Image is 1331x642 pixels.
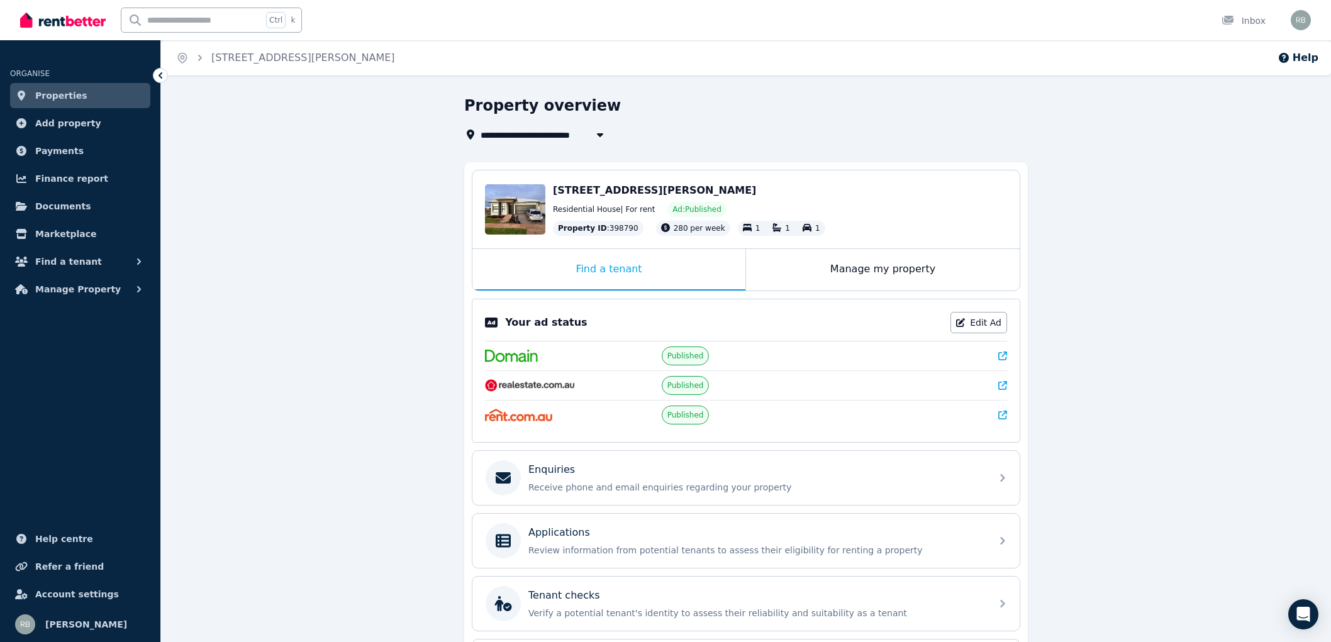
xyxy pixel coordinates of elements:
span: Refer a friend [35,559,104,574]
img: RentBetter [20,11,106,30]
p: Review information from potential tenants to assess their eligibility for renting a property [528,544,984,556]
p: Applications [528,525,590,540]
button: Help [1278,50,1318,65]
img: Ravi Beniwal [1291,10,1311,30]
p: Receive phone and email enquiries regarding your property [528,481,984,494]
span: 1 [785,224,790,233]
span: Published [667,380,704,390]
p: Your ad status [505,315,587,330]
p: Tenant checks [528,588,600,603]
div: Open Intercom Messenger [1288,599,1318,629]
button: Find a tenant [10,249,150,274]
a: Edit Ad [950,312,1007,333]
nav: Breadcrumb [161,40,410,75]
a: Properties [10,83,150,108]
span: 1 [755,224,760,233]
span: [STREET_ADDRESS][PERSON_NAME] [553,184,756,196]
span: Find a tenant [35,254,102,269]
button: Manage Property [10,277,150,302]
a: Finance report [10,166,150,191]
a: Refer a friend [10,554,150,579]
a: ApplicationsReview information from potential tenants to assess their eligibility for renting a p... [472,514,1020,568]
div: Manage my property [746,249,1020,291]
span: 280 per week [674,224,725,233]
a: Tenant checksVerify a potential tenant's identity to assess their reliability and suitability as ... [472,577,1020,631]
span: Published [667,410,704,420]
p: Verify a potential tenant's identity to assess their reliability and suitability as a tenant [528,607,984,619]
span: Finance report [35,171,108,186]
span: Ad: Published [672,204,721,214]
a: EnquiriesReceive phone and email enquiries regarding your property [472,451,1020,505]
a: Marketplace [10,221,150,246]
span: Add property [35,116,101,131]
span: 1 [815,224,820,233]
span: Manage Property [35,282,121,297]
span: Published [667,351,704,361]
img: Domain.com.au [485,350,538,362]
span: Marketplace [35,226,96,241]
div: Inbox [1222,14,1266,27]
span: [PERSON_NAME] [45,617,127,632]
a: Documents [10,194,150,219]
img: Ravi Beniwal [15,614,35,634]
span: Properties [35,88,87,103]
div: Find a tenant [472,249,745,291]
a: Add property [10,111,150,136]
span: Documents [35,199,91,214]
div: : 398790 [553,221,643,236]
p: Enquiries [528,462,575,477]
span: Residential House | For rent [553,204,655,214]
a: Account settings [10,582,150,607]
a: Help centre [10,526,150,551]
span: Account settings [35,587,119,602]
span: k [291,15,295,25]
a: Payments [10,138,150,163]
span: Help centre [35,531,93,546]
img: RealEstate.com.au [485,379,575,392]
a: [STREET_ADDRESS][PERSON_NAME] [211,52,395,64]
img: Rent.com.au [485,409,552,421]
span: Ctrl [266,12,286,28]
span: Payments [35,143,84,158]
span: ORGANISE [10,69,50,78]
span: Property ID [558,223,607,233]
h1: Property overview [464,96,621,116]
